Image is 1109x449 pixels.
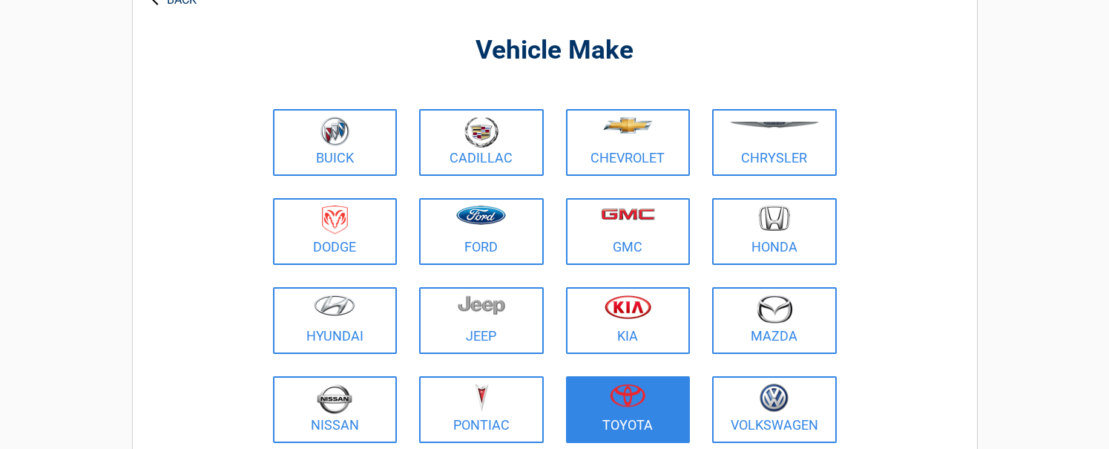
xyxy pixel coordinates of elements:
img: dodge [322,206,348,235]
img: chevrolet [603,117,653,134]
img: volkswagen [760,384,789,413]
a: Pontiac [419,376,544,443]
a: Kia [566,287,691,354]
img: pontiac [474,384,489,412]
a: Jeep [419,287,544,354]
img: gmc [601,208,655,220]
img: mazda [756,295,793,324]
img: toyota [610,384,645,407]
a: Chrysler [712,109,837,176]
a: Nissan [273,376,398,443]
img: nissan [317,384,352,414]
a: Toyota [566,376,691,443]
img: ford [456,206,506,225]
img: hyundai [314,295,355,316]
a: Dodge [273,198,398,265]
a: Mazda [712,287,837,354]
a: Hyundai [273,287,398,354]
img: jeep [458,295,505,315]
a: Honda [712,198,837,265]
a: GMC [566,198,691,265]
a: Volkswagen [712,376,837,443]
img: buick [320,117,349,146]
a: Buick [273,109,398,176]
img: chrysler [729,122,820,128]
a: Chevrolet [566,109,691,176]
img: kia [605,295,651,319]
a: Cadillac [419,109,544,176]
h2: Vehicle Make [269,33,840,68]
img: honda [759,206,790,232]
a: Ford [419,198,544,265]
img: cadillac [464,117,498,148]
